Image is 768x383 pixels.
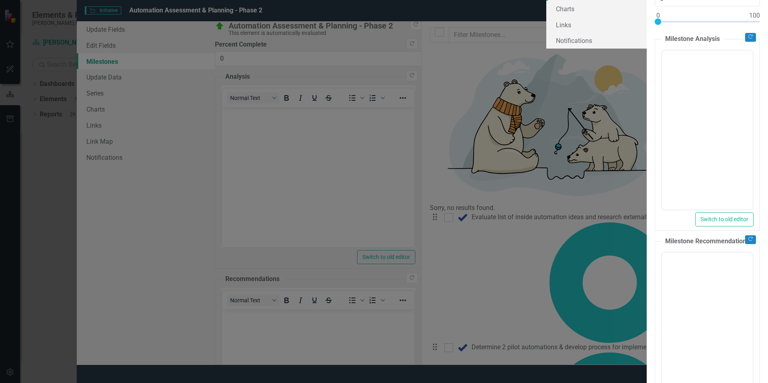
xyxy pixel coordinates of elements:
button: Switch to old editor [695,212,754,226]
legend: Milestone Recommendations [661,237,754,246]
iframe: Rich Text Area [662,54,753,210]
a: Notifications [546,33,647,49]
legend: Milestone Analysis [661,35,724,44]
a: Charts [546,1,647,17]
a: Links [546,17,647,33]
